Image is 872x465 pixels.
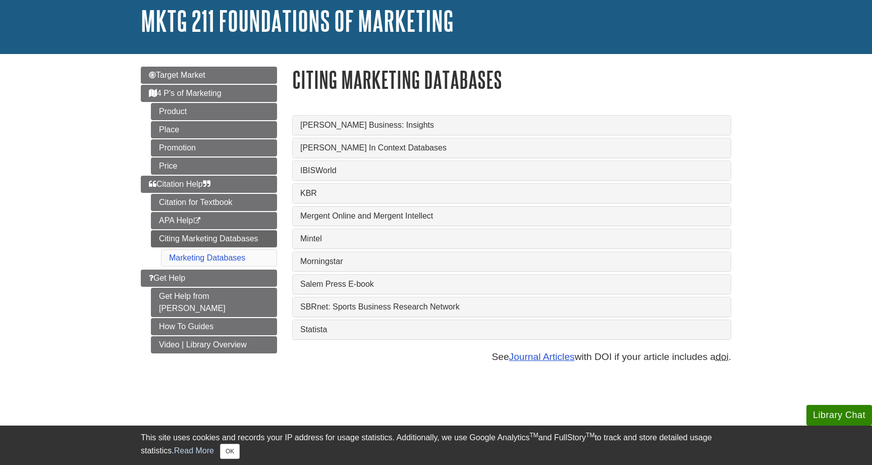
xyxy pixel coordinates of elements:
div: This site uses cookies and records your IP address for usage statistics. Additionally, we use Goo... [141,432,731,459]
a: Mergent Online and Mergent Intellect [300,212,723,221]
span: Citation Help [149,180,210,188]
a: Get Help [141,270,277,287]
a: Citation for Textbook [151,194,277,211]
button: Close [220,444,240,459]
a: Get Help from [PERSON_NAME] [151,288,277,317]
a: Salem Press E-book [300,280,723,289]
a: SBRnet: Sports Business Research Network [300,302,723,312]
a: Product [151,103,277,120]
a: IBISWorld [300,166,723,175]
a: Video | Library Overview [151,336,277,353]
button: Library Chat [806,405,872,426]
a: MKTG 211 Foundations of Marketing [141,5,454,36]
div: Guide Page Menu [141,67,277,353]
a: APA Help [151,212,277,229]
abbr: digital object identifier such as 10.1177/‌1032373210373619 [716,351,729,362]
p: See with DOI if your article includes a . [292,350,731,365]
span: Target Market [149,71,205,79]
a: [PERSON_NAME] Business: Insights [300,121,723,130]
a: Price [151,158,277,175]
a: Mintel [300,234,723,243]
a: Journal Articles [509,351,575,362]
a: Target Market [141,67,277,84]
a: Statista [300,325,723,334]
h1: Citing Marketing Databases [292,67,731,92]
a: Marketing Databases [169,253,245,262]
a: KBR [300,189,723,198]
span: 4 P's of Marketing [149,89,222,97]
a: Place [151,121,277,138]
a: How To Guides [151,318,277,335]
a: Citation Help [141,176,277,193]
sup: TM [529,432,538,439]
sup: TM [586,432,594,439]
span: Get Help [149,274,185,282]
a: 4 P's of Marketing [141,85,277,102]
a: Morningstar [300,257,723,266]
i: This link opens in a new window [193,218,201,224]
a: Read More [174,446,214,455]
a: Promotion [151,139,277,157]
a: Citing Marketing Databases [151,230,277,247]
a: [PERSON_NAME] In Context Databases [300,143,723,152]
